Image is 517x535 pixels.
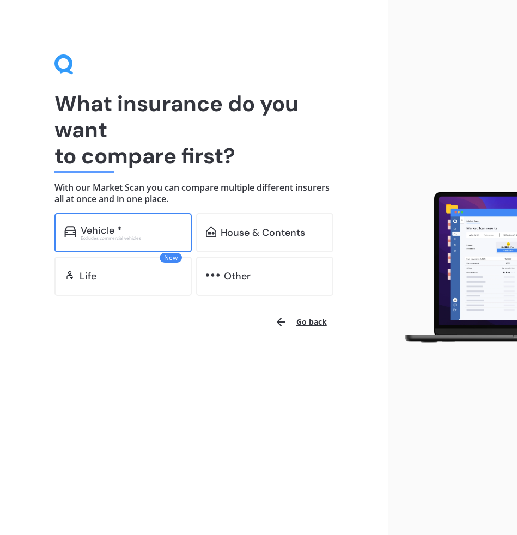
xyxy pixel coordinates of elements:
div: Vehicle * [81,225,122,236]
img: life.f720d6a2d7cdcd3ad642.svg [64,270,75,281]
img: other.81dba5aafe580aa69f38.svg [206,270,220,281]
div: Excludes commercial vehicles [81,236,182,240]
h1: What insurance do you want to compare first? [54,90,333,169]
img: car.f15378c7a67c060ca3f3.svg [64,226,76,237]
span: New [160,253,182,263]
img: home-and-contents.b802091223b8502ef2dd.svg [206,226,216,237]
div: Life [80,271,96,282]
div: Other [224,271,251,282]
button: Go back [268,309,333,335]
h4: With our Market Scan you can compare multiple different insurers all at once and in one place. [54,182,333,204]
img: laptop.webp [397,189,517,346]
div: House & Contents [221,227,305,238]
